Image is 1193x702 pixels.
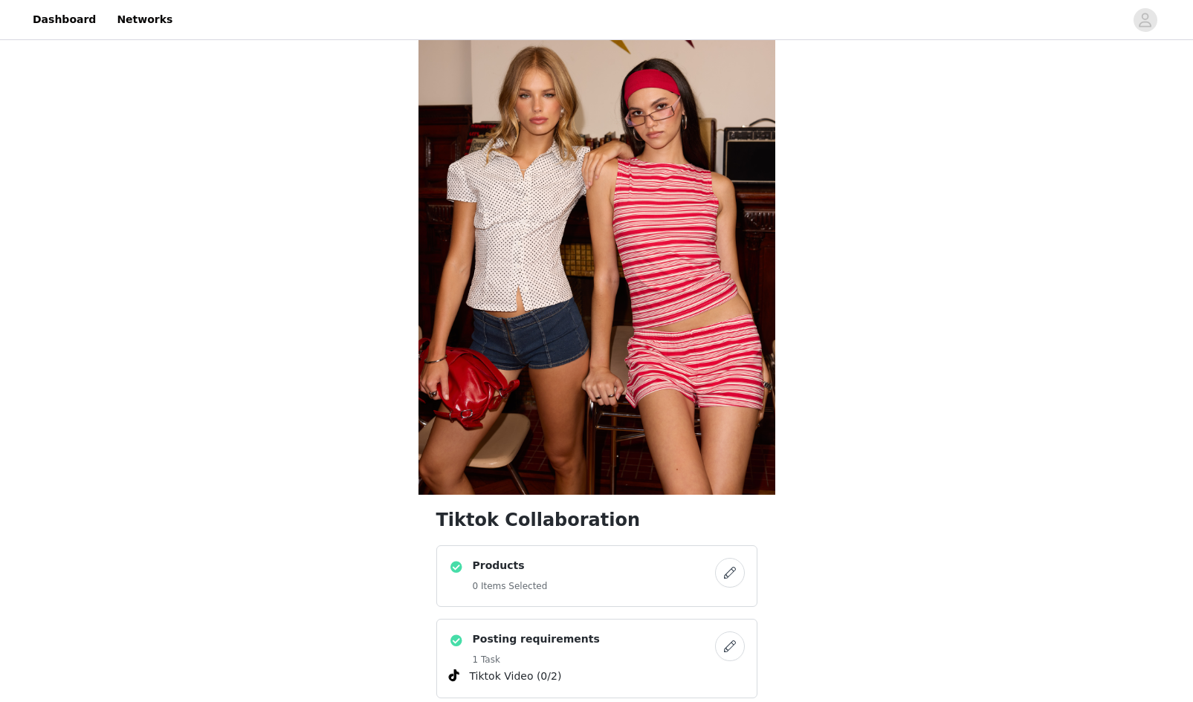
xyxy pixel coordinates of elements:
[473,631,600,647] h4: Posting requirements
[473,579,548,593] h5: 0 Items Selected
[436,619,757,698] div: Posting requirements
[473,558,548,573] h4: Products
[108,3,181,36] a: Networks
[470,669,562,684] span: Tiktok Video (0/2)
[436,507,757,533] h1: Tiktok Collaboration
[24,3,105,36] a: Dashboard
[1138,8,1152,32] div: avatar
[436,545,757,607] div: Products
[473,653,600,666] h5: 1 Task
